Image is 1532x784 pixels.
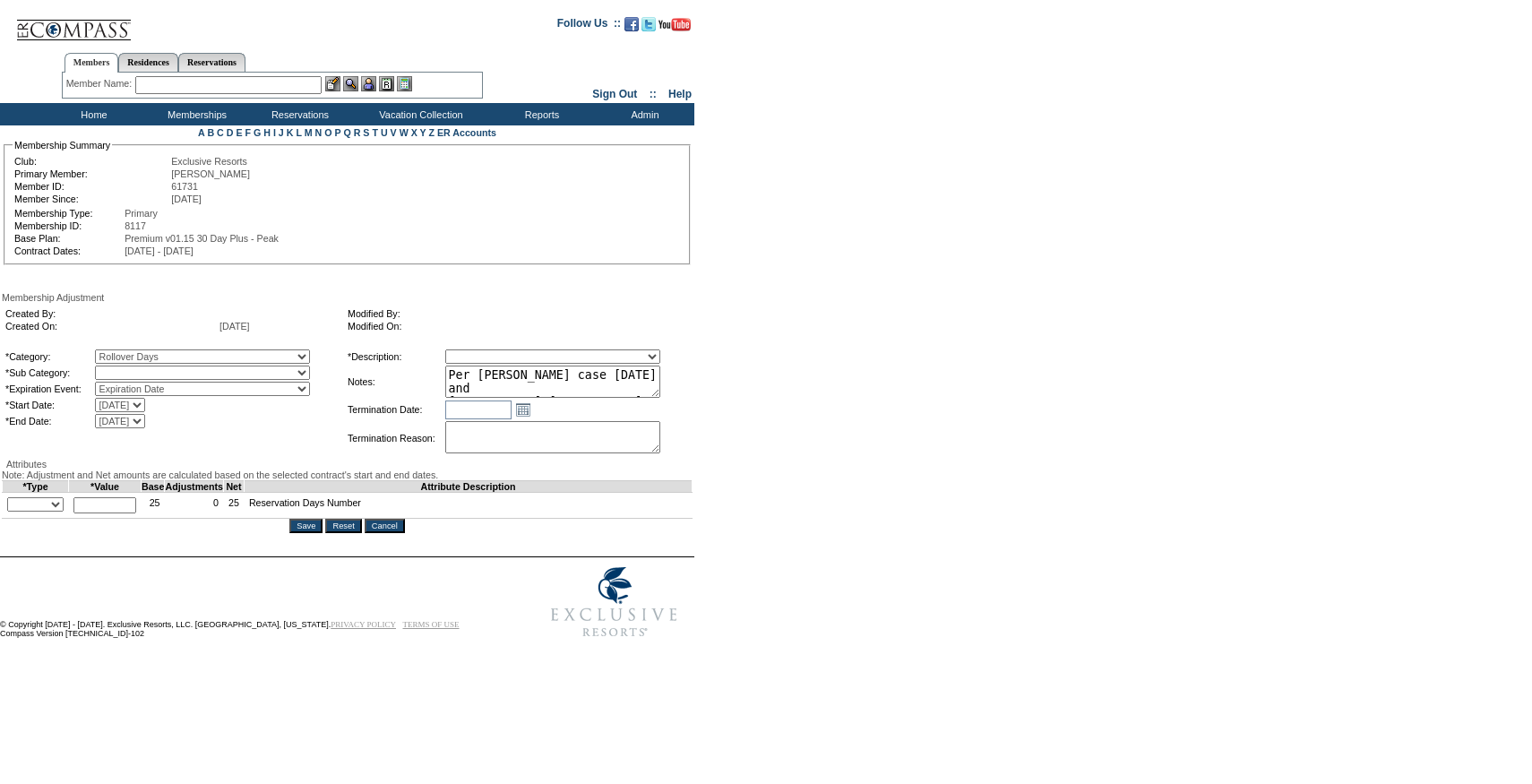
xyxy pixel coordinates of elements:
[348,308,683,319] td: Modified By:
[5,414,93,428] td: *End Date:
[254,127,261,138] a: G
[379,76,394,91] img: Reservations
[331,620,396,629] a: PRIVACY POLICY
[224,493,245,519] td: 25
[363,127,369,138] a: S
[325,519,361,533] input: Reset
[2,459,693,470] div: Attributes
[244,481,692,493] td: Attribute Description
[263,127,271,138] a: H
[592,88,637,100] a: Sign Out
[488,103,591,125] td: Reports
[641,22,656,33] a: Follow us on Twitter
[335,127,341,138] a: P
[217,127,224,138] a: C
[445,366,660,398] textarea: Per [PERSON_NAME] case [DATE] and [PERSON_NAME]/[PERSON_NAME] approval, rolling 1 day over 25% fr...
[513,400,533,419] a: Open the calendar popup.
[361,76,376,91] img: Impersonate
[287,127,294,138] a: K
[381,127,388,138] a: U
[420,127,426,138] a: Y
[219,321,250,332] span: [DATE]
[178,53,245,72] a: Reservations
[14,156,169,167] td: Club:
[236,127,242,138] a: E
[125,233,279,244] span: Premium v01.15 30 Day Plus - Peak
[3,481,69,493] td: *Type
[246,103,349,125] td: Reservations
[658,18,691,31] img: Subscribe to our YouTube Channel
[13,140,112,151] legend: Membership Summary
[125,208,158,219] span: Primary
[14,208,123,219] td: Membership Type:
[171,181,198,192] span: 61731
[142,481,165,493] td: Base
[2,292,693,303] div: Membership Adjustment
[171,168,250,179] span: [PERSON_NAME]
[591,103,694,125] td: Admin
[428,127,435,138] a: Z
[125,246,194,256] span: [DATE] - [DATE]
[66,76,135,91] div: Member Name:
[325,76,340,91] img: b_edit.gif
[143,103,246,125] td: Memberships
[289,519,323,533] input: Save
[557,15,621,37] td: Follow Us ::
[354,127,361,138] a: R
[343,76,358,91] img: View
[5,308,218,319] td: Created By:
[165,481,224,493] td: Adjustments
[534,557,694,647] img: Exclusive Resorts
[348,321,683,332] td: Modified On:
[279,127,284,138] a: J
[5,398,93,412] td: *Start Date:
[5,349,93,364] td: *Category:
[650,88,657,100] span: ::
[348,421,443,455] td: Termination Reason:
[5,366,93,380] td: *Sub Category:
[171,156,247,167] span: Exclusive Resorts
[171,194,202,204] span: [DATE]
[14,220,123,231] td: Membership ID:
[668,88,692,100] a: Help
[397,76,412,91] img: b_calculator.gif
[65,53,119,73] a: Members
[658,22,691,33] a: Subscribe to our YouTube Channel
[349,103,488,125] td: Vacation Collection
[118,53,178,72] a: Residences
[391,127,397,138] a: V
[343,127,350,138] a: Q
[15,4,132,41] img: Compass Home
[5,321,218,332] td: Created On:
[324,127,331,138] a: O
[69,481,142,493] td: *Value
[624,22,639,33] a: Become our fan on Facebook
[224,481,245,493] td: Net
[14,168,169,179] td: Primary Member:
[165,493,224,519] td: 0
[437,127,496,138] a: ER Accounts
[315,127,323,138] a: N
[624,17,639,31] img: Become our fan on Facebook
[14,246,123,256] td: Contract Dates:
[125,220,146,231] span: 8117
[400,127,409,138] a: W
[273,127,276,138] a: I
[14,233,123,244] td: Base Plan:
[198,127,204,138] a: A
[305,127,313,138] a: M
[372,127,378,138] a: T
[348,400,443,419] td: Termination Date:
[14,181,169,192] td: Member ID:
[348,366,443,398] td: Notes:
[5,382,93,396] td: *Expiration Event:
[244,493,692,519] td: Reservation Days Number
[411,127,417,138] a: X
[403,620,460,629] a: TERMS OF USE
[142,493,165,519] td: 25
[296,127,301,138] a: L
[14,194,169,204] td: Member Since:
[365,519,405,533] input: Cancel
[245,127,251,138] a: F
[348,349,443,364] td: *Description:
